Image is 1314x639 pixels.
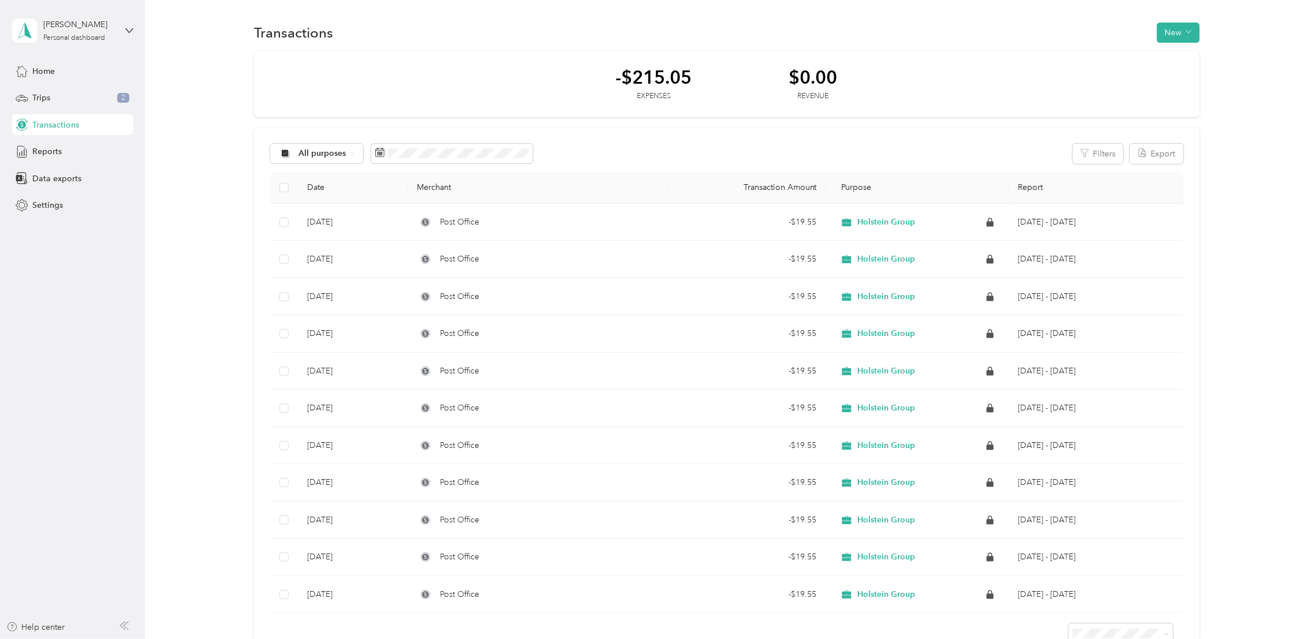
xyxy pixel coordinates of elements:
th: Report [1009,172,1184,204]
div: $0.00 [789,67,838,87]
span: Post Office [441,476,480,489]
h1: Transactions [254,27,334,39]
div: -$215.05 [616,67,692,87]
span: Holstein Group [858,440,916,451]
td: Sep 1 - 30, 2025 [1009,204,1184,241]
span: Holstein Group [858,217,916,227]
td: [DATE] [298,390,408,427]
span: Post Office [441,588,480,601]
div: Personal dashboard [43,35,105,42]
span: Holstein Group [858,552,916,562]
td: [DATE] [298,576,408,614]
button: New [1157,23,1200,43]
div: Revenue [789,91,838,102]
span: Holstein Group [858,366,916,376]
span: 2 [117,93,129,103]
td: Sep 1 - 30, 2025 [1009,315,1184,353]
span: Holstein Group [858,292,916,302]
span: Post Office [441,216,480,229]
span: Holstein Group [858,254,916,264]
td: Sep 1 - 30, 2025 [1009,539,1184,576]
td: Sep 1 - 30, 2025 [1009,353,1184,390]
span: Reports [32,145,62,158]
td: [DATE] [298,539,408,576]
th: Merchant [408,172,669,204]
div: - $19.55 [678,216,817,229]
span: Settings [32,199,63,211]
td: [DATE] [298,278,408,316]
span: Holstein Group [858,477,916,488]
div: - $19.55 [678,290,817,303]
td: Sep 1 - 30, 2025 [1009,278,1184,316]
span: Holstein Group [858,589,916,600]
div: - $19.55 [678,514,817,526]
td: Sep 1 - 30, 2025 [1009,464,1184,502]
span: Post Office [441,514,480,526]
td: Sep 1 - 30, 2025 [1009,390,1184,427]
th: Transaction Amount [669,172,826,204]
span: Home [32,65,55,77]
button: Help center [6,621,65,633]
span: Transactions [32,119,79,131]
span: Post Office [441,290,480,303]
span: Holstein Group [858,403,916,413]
td: [DATE] [298,464,408,502]
td: [DATE] [298,315,408,353]
div: - $19.55 [678,365,817,378]
iframe: Everlance-gr Chat Button Frame [1249,574,1314,639]
th: Date [298,172,408,204]
div: Expenses [616,91,692,102]
div: - $19.55 [678,402,817,414]
td: [DATE] [298,427,408,465]
span: All purposes [298,150,346,158]
span: Holstein Group [858,515,916,525]
div: - $19.55 [678,439,817,452]
td: [DATE] [298,241,408,278]
span: Post Office [441,551,480,563]
td: Sep 1 - 30, 2025 [1009,576,1184,614]
div: [PERSON_NAME] [43,18,115,31]
div: - $19.55 [678,476,817,489]
div: - $19.55 [678,551,817,563]
button: Export [1130,144,1184,164]
span: Post Office [441,402,480,414]
span: Purpose [835,182,872,192]
td: [DATE] [298,204,408,241]
button: Filters [1073,144,1123,164]
td: Sep 1 - 30, 2025 [1009,502,1184,539]
div: - $19.55 [678,327,817,340]
td: [DATE] [298,353,408,390]
span: Post Office [441,327,480,340]
span: Post Office [441,365,480,378]
div: - $19.55 [678,588,817,601]
span: Holstein Group [858,328,916,339]
span: Post Office [441,439,480,452]
span: Trips [32,92,50,104]
span: Post Office [441,253,480,266]
td: [DATE] [298,502,408,539]
td: Sep 1 - 30, 2025 [1009,241,1184,278]
td: Sep 1 - 30, 2025 [1009,427,1184,465]
span: Data exports [32,173,81,185]
div: - $19.55 [678,253,817,266]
